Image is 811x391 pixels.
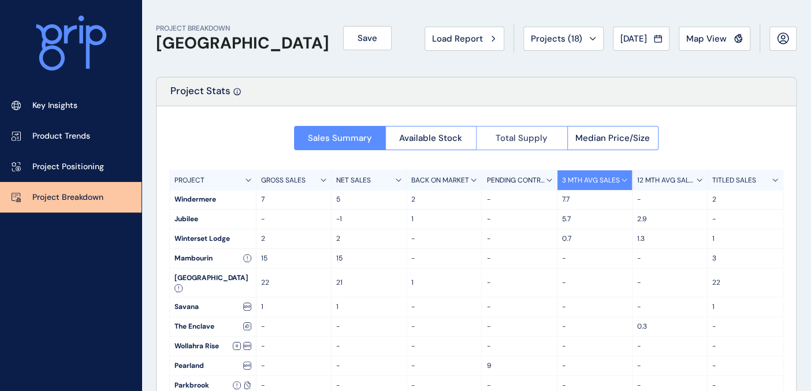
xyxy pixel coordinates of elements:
span: Save [358,32,377,44]
p: TITLED SALES [712,176,756,185]
p: 0.3 [637,322,702,332]
p: GROSS SALES [261,176,306,185]
p: - [261,361,326,371]
p: - [637,278,702,288]
p: 3 [712,254,778,263]
p: - [637,381,702,390]
button: Load Report [425,27,504,51]
p: 5.7 [562,214,627,224]
p: 7 [261,195,326,204]
div: Savana [170,297,256,316]
p: 2 [712,195,778,204]
p: - [486,278,552,288]
p: - [261,322,326,332]
p: - [562,322,627,332]
p: NET SALES [336,176,371,185]
span: Map View [686,33,727,44]
button: Save [343,26,392,50]
button: Available Stock [385,126,477,150]
p: - [562,278,627,288]
p: - [261,341,326,351]
p: - [486,195,552,204]
p: - [411,361,477,371]
p: 15 [261,254,326,263]
span: Projects ( 18 ) [531,33,582,44]
p: 0.7 [562,234,627,244]
p: - [486,214,552,224]
p: - [486,234,552,244]
p: 22 [261,278,326,288]
p: - [336,361,401,371]
p: 9 [486,361,552,371]
span: Available Stock [399,132,462,144]
button: Projects (18) [523,27,604,51]
p: - [637,341,702,351]
p: Project Breakdown [32,192,103,203]
p: 22 [712,278,778,288]
p: - [712,381,778,390]
div: [GEOGRAPHIC_DATA] [170,269,256,297]
p: - [637,302,702,312]
p: 2.9 [637,214,702,224]
h1: [GEOGRAPHIC_DATA] [156,33,329,53]
p: PROJECT [174,176,204,185]
p: - [486,322,552,332]
p: - [562,302,627,312]
button: Median Price/Size [567,126,659,150]
p: 1 [261,302,326,312]
p: - [637,361,702,371]
p: 2 [261,234,326,244]
div: Mambourin [170,249,256,268]
p: 21 [336,278,401,288]
p: - [637,195,702,204]
p: 1 [712,234,778,244]
p: - [411,341,477,351]
p: PROJECT BREAKDOWN [156,24,329,33]
p: Product Trends [32,131,90,142]
p: - [411,381,477,390]
p: PENDING CONTRACTS [486,176,546,185]
div: Windermere [170,190,256,209]
p: - [336,341,401,351]
span: Total Supply [496,132,548,144]
p: - [411,254,477,263]
p: - [486,302,552,312]
p: Project Positioning [32,161,104,173]
p: 1 [712,302,778,312]
span: [DATE] [620,33,647,44]
p: 1 [411,214,477,224]
div: The Enclave [170,317,256,336]
p: -1 [336,214,401,224]
p: - [261,381,326,390]
p: - [562,361,627,371]
p: 1 [336,302,401,312]
p: - [712,361,778,371]
p: - [261,214,326,224]
p: - [712,322,778,332]
p: - [562,341,627,351]
div: Wollahra Rise [170,337,256,356]
p: - [411,322,477,332]
p: - [411,302,477,312]
p: 2 [411,195,477,204]
p: 15 [336,254,401,263]
span: Sales Summary [308,132,372,144]
p: - [411,234,477,244]
p: - [562,381,627,390]
p: 1.3 [637,234,702,244]
span: Median Price/Size [575,132,650,144]
p: - [712,341,778,351]
p: - [562,254,627,263]
p: 1 [411,278,477,288]
p: - [486,341,552,351]
p: - [336,322,401,332]
p: 7.7 [562,195,627,204]
button: Map View [679,27,750,51]
span: Load Report [432,33,483,44]
p: - [637,254,702,263]
p: - [486,381,552,390]
p: 12 MTH AVG SALES [637,176,697,185]
button: Sales Summary [294,126,385,150]
p: - [336,381,401,390]
p: 3 MTH AVG SALES [562,176,620,185]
